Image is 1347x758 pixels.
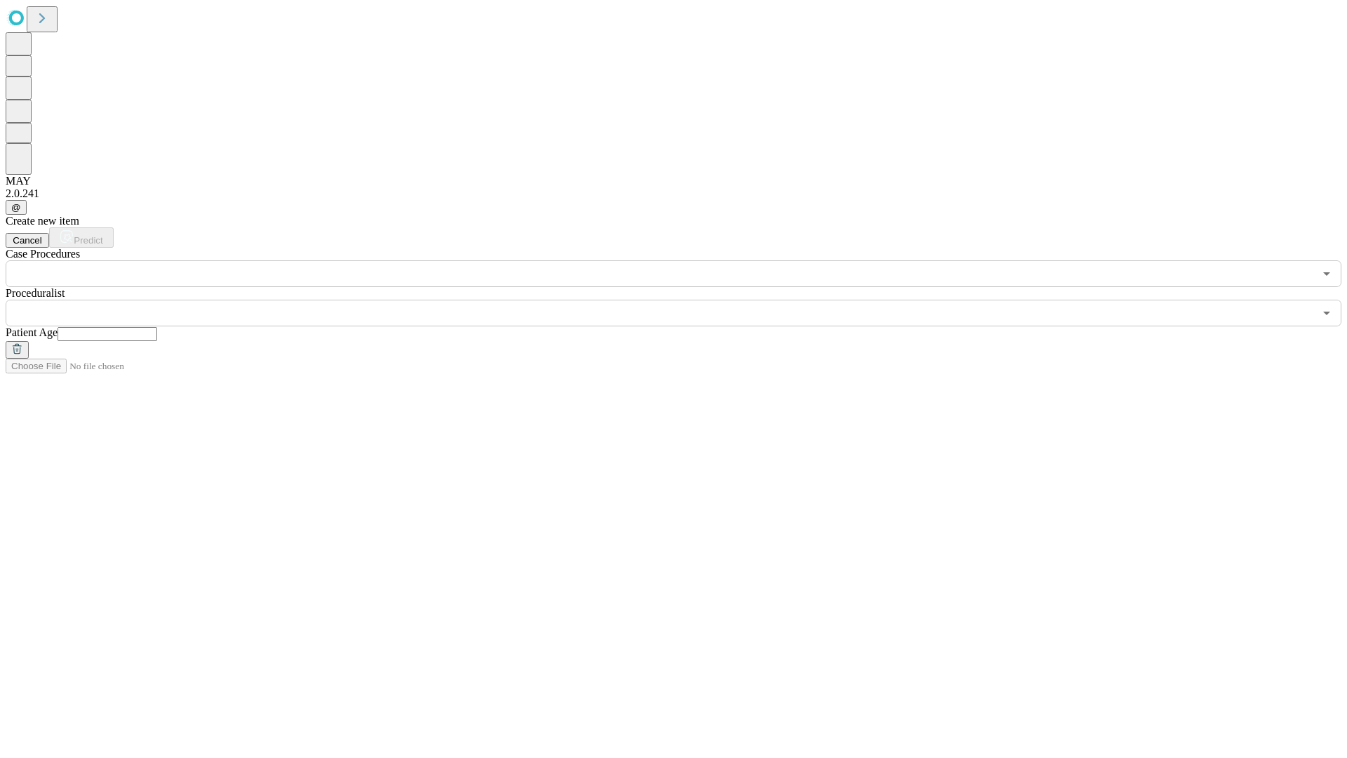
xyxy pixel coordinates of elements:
[13,235,42,246] span: Cancel
[6,187,1341,200] div: 2.0.241
[6,326,58,338] span: Patient Age
[11,202,21,213] span: @
[6,233,49,248] button: Cancel
[6,175,1341,187] div: MAY
[74,235,102,246] span: Predict
[49,227,114,248] button: Predict
[6,248,80,260] span: Scheduled Procedure
[1317,264,1336,284] button: Open
[6,215,79,227] span: Create new item
[6,287,65,299] span: Proceduralist
[6,200,27,215] button: @
[1317,303,1336,323] button: Open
